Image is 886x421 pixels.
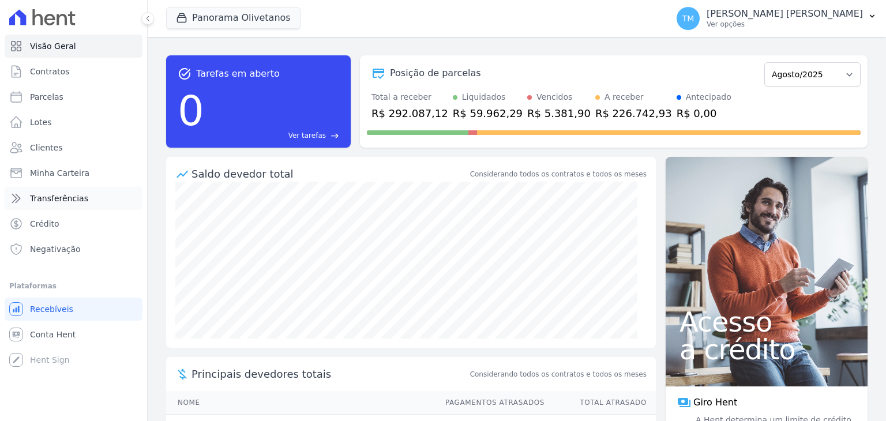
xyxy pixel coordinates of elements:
[30,66,69,77] span: Contratos
[5,212,142,235] a: Crédito
[30,329,76,340] span: Conta Hent
[462,91,506,103] div: Liquidados
[5,323,142,346] a: Conta Hent
[371,91,448,103] div: Total a receber
[209,130,339,141] a: Ver tarefas east
[166,7,301,29] button: Panorama Olivetanos
[166,391,434,415] th: Nome
[679,308,854,336] span: Acesso
[5,136,142,159] a: Clientes
[5,35,142,58] a: Visão Geral
[693,396,737,409] span: Giro Hent
[331,131,339,140] span: east
[686,91,731,103] div: Antecipado
[192,366,468,382] span: Principais devedores totais
[5,161,142,185] a: Minha Carteira
[178,81,204,141] div: 0
[5,298,142,321] a: Recebíveis
[390,66,481,80] div: Posição de parcelas
[371,106,448,121] div: R$ 292.087,12
[30,116,52,128] span: Lotes
[5,111,142,134] a: Lotes
[667,2,886,35] button: TM [PERSON_NAME] [PERSON_NAME] Ver opções
[545,391,656,415] th: Total Atrasado
[196,67,280,81] span: Tarefas em aberto
[5,187,142,210] a: Transferências
[527,106,591,121] div: R$ 5.381,90
[605,91,644,103] div: A receber
[536,91,572,103] div: Vencidos
[434,391,545,415] th: Pagamentos Atrasados
[288,130,326,141] span: Ver tarefas
[192,166,468,182] div: Saldo devedor total
[30,142,62,153] span: Clientes
[677,106,731,121] div: R$ 0,00
[707,20,863,29] p: Ver opções
[470,369,647,379] span: Considerando todos os contratos e todos os meses
[9,279,138,293] div: Plataformas
[30,91,63,103] span: Parcelas
[30,193,88,204] span: Transferências
[707,8,863,20] p: [PERSON_NAME] [PERSON_NAME]
[682,14,694,22] span: TM
[453,106,523,121] div: R$ 59.962,29
[30,167,89,179] span: Minha Carteira
[178,67,192,81] span: task_alt
[5,60,142,83] a: Contratos
[679,336,854,363] span: a crédito
[5,85,142,108] a: Parcelas
[470,169,647,179] div: Considerando todos os contratos e todos os meses
[30,303,73,315] span: Recebíveis
[30,218,59,230] span: Crédito
[5,238,142,261] a: Negativação
[30,243,81,255] span: Negativação
[595,106,672,121] div: R$ 226.742,93
[30,40,76,52] span: Visão Geral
